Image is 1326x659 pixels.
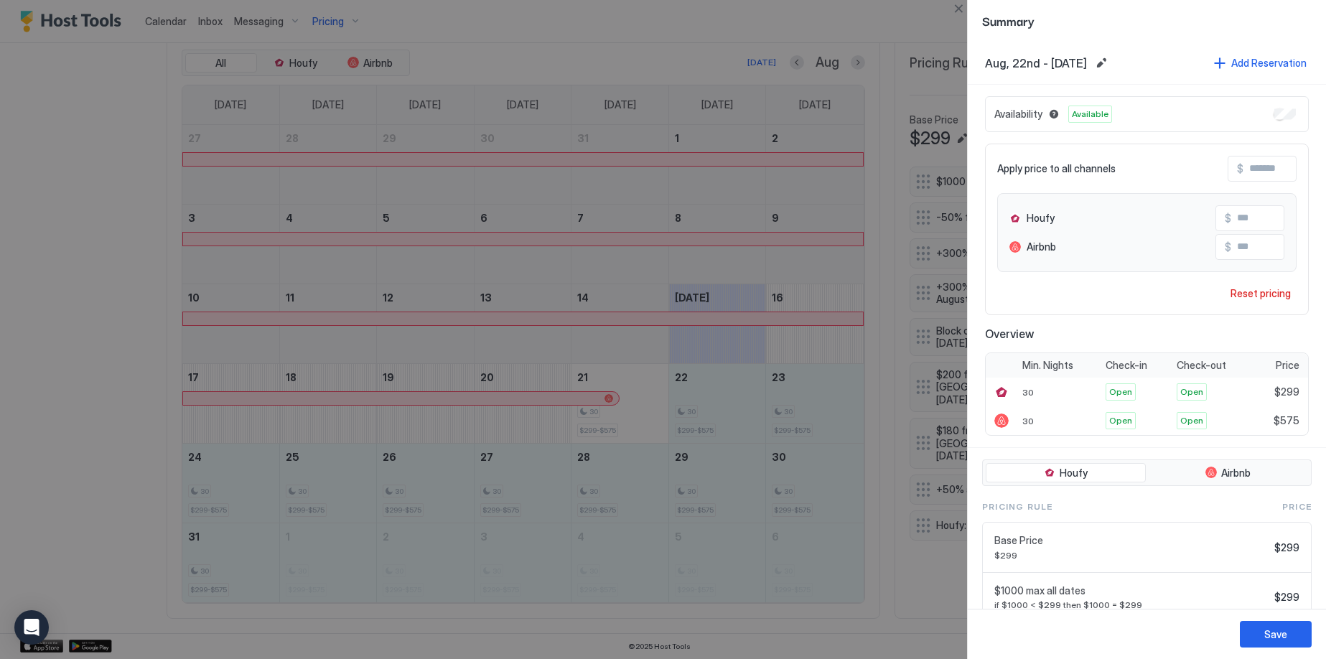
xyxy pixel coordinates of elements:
[1276,359,1299,372] span: Price
[1072,108,1108,121] span: Available
[1231,55,1307,70] div: Add Reservation
[1225,284,1297,303] button: Reset pricing
[1022,359,1073,372] span: Min. Nights
[1022,416,1034,426] span: 30
[1177,359,1226,372] span: Check-out
[994,584,1269,597] span: $1000 max all dates
[1106,359,1147,372] span: Check-in
[1045,106,1063,123] button: Blocked dates override all pricing rules and remain unavailable until manually unblocked
[1282,500,1312,513] span: Price
[1264,627,1287,642] div: Save
[1274,414,1299,427] span: $575
[1225,212,1231,225] span: $
[1180,385,1203,398] span: Open
[1231,286,1291,301] div: Reset pricing
[994,550,1269,561] span: $299
[1274,541,1299,554] span: $299
[994,108,1042,121] span: Availability
[982,500,1052,513] span: Pricing Rule
[985,327,1309,341] span: Overview
[1027,212,1055,225] span: Houfy
[997,162,1116,175] span: Apply price to all channels
[1180,414,1203,427] span: Open
[14,610,49,645] div: Open Intercom Messenger
[1109,414,1132,427] span: Open
[985,56,1087,70] span: Aug, 22nd - [DATE]
[1022,387,1034,398] span: 30
[1212,53,1309,73] button: Add Reservation
[994,599,1269,610] span: if $1000 < $299 then $1000 = $299
[1240,621,1312,648] button: Save
[1225,240,1231,253] span: $
[1093,55,1110,72] button: Edit date range
[1149,463,1309,483] button: Airbnb
[1221,467,1251,480] span: Airbnb
[982,11,1312,29] span: Summary
[1109,385,1132,398] span: Open
[986,463,1146,483] button: Houfy
[1237,162,1243,175] span: $
[1060,467,1088,480] span: Houfy
[1274,385,1299,398] span: $299
[982,459,1312,487] div: tab-group
[994,534,1269,547] span: Base Price
[1027,240,1056,253] span: Airbnb
[1274,591,1299,604] span: $299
